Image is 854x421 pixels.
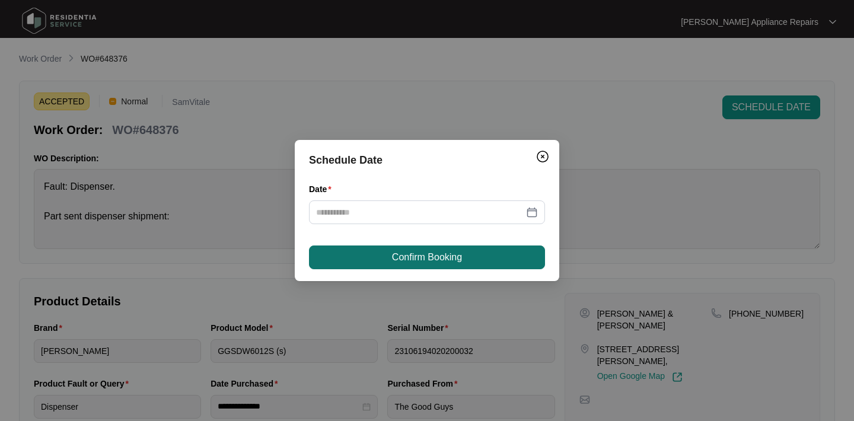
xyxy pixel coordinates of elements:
input: Date [316,206,524,219]
label: Date [309,183,336,195]
div: Schedule Date [309,152,545,168]
span: Confirm Booking [392,250,462,264]
button: Confirm Booking [309,245,545,269]
img: closeCircle [536,149,550,164]
button: Close [533,147,552,166]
